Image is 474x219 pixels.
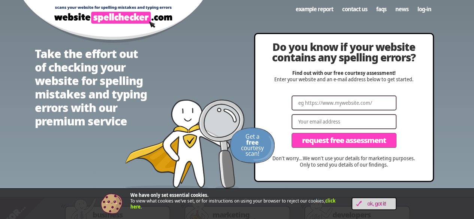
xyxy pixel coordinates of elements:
a: OK, Got it! [351,197,396,210]
img: Cookie [100,192,123,215]
input: Your email address [292,114,396,129]
button: Request Free Assessment [292,133,396,148]
span: Request Free Assessment [302,137,386,144]
a: Example Report [291,2,337,16]
a: FAQs [371,2,390,16]
h2: Do you know if your website contains any spelling errors? [270,42,418,63]
h1: Take the effort out of checking your website for spelling mistakes and typing errors with our pre... [35,47,147,128]
img: Get a FREE courtesy scan! [230,128,275,163]
p: To view what cookies we’ve set, or for instructions on using your browser to reject our cookies, . [130,192,340,210]
input: eg https://www.mywebsite.com/ [292,95,396,110]
a: News [390,2,413,16]
strong: We have only set essential cookies. [130,192,209,198]
a: click here [130,197,335,210]
p: Enter your website and an e-mail address below to get started. [270,70,418,83]
span: OK, Got it! [362,201,392,207]
p: Don’t worry…We won’t use your details for marketing purposes. Only to send you details of our fin... [270,155,418,168]
img: website spellchecker scans your website looking for spelling mistakes [125,100,245,189]
a: Log-in [413,2,435,16]
a: Contact us [337,2,371,16]
strong: Find out with our free courtesy assessment! [292,69,396,76]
